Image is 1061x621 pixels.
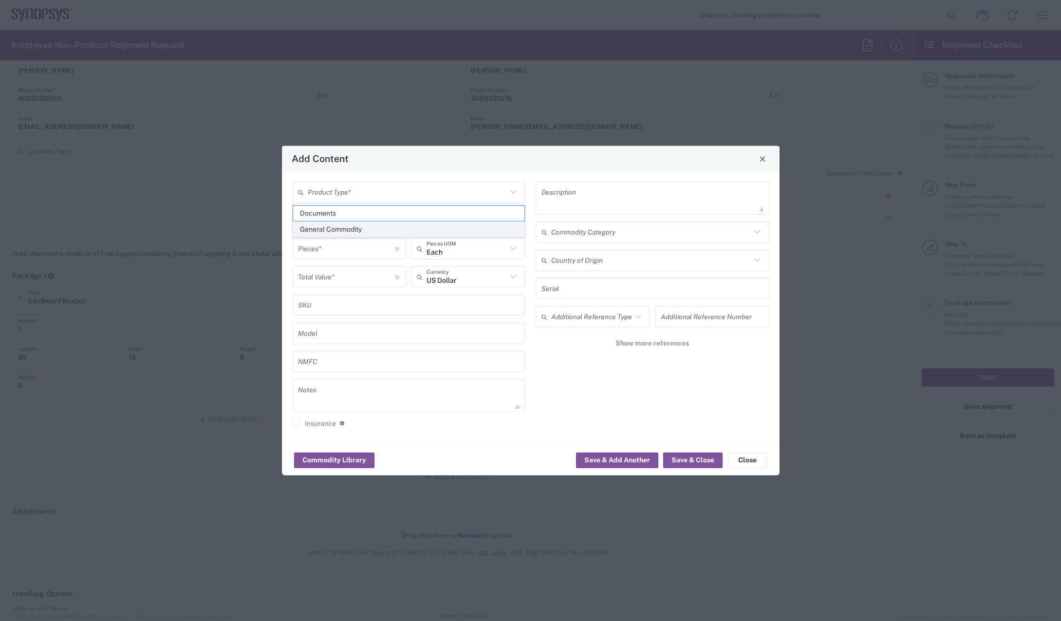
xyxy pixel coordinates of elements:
span: Show more references [615,339,689,348]
h4: Add Content [292,151,349,165]
span: Documents [293,206,525,221]
button: Close [728,452,767,468]
button: Commodity Library [294,452,374,468]
label: Insurance [292,420,336,427]
button: Save & Add Another [576,452,658,468]
button: Save & Close [663,452,723,468]
button: Close [756,152,769,165]
span: General Commodity [293,222,525,237]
